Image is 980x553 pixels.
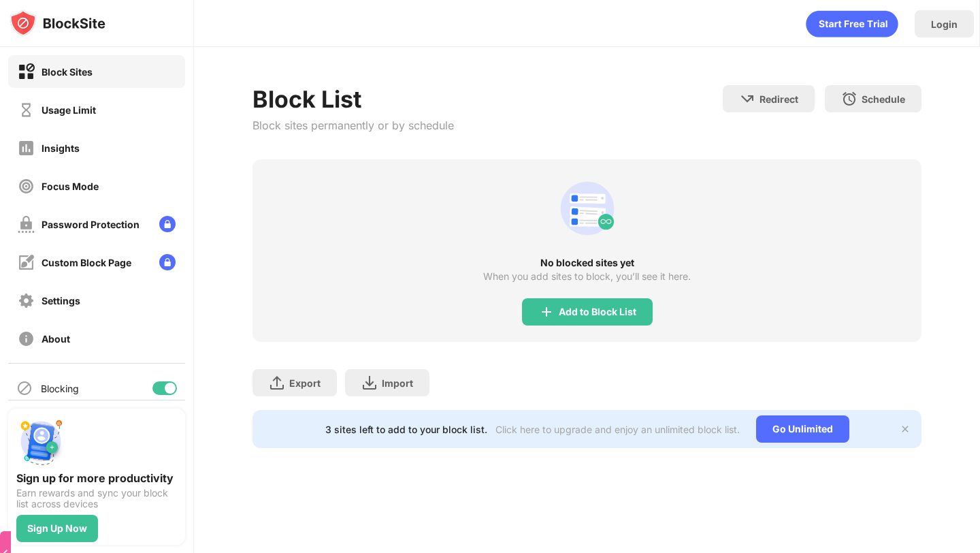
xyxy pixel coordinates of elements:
[159,216,176,232] img: lock-menu.svg
[756,415,849,443] div: Go Unlimited
[18,178,35,195] img: focus-off.svg
[289,377,321,389] div: Export
[42,104,96,116] div: Usage Limit
[18,254,35,271] img: customize-block-page-off.svg
[159,254,176,270] img: lock-menu.svg
[42,219,140,230] div: Password Protection
[931,18,958,30] div: Login
[325,424,487,435] div: 3 sites left to add to your block list.
[16,380,33,396] img: blocking-icon.svg
[18,292,35,309] img: settings-off.svg
[18,330,35,347] img: about-off.svg
[42,142,80,154] div: Insights
[382,377,413,389] div: Import
[42,257,131,268] div: Custom Block Page
[18,63,35,80] img: block-on.svg
[900,424,911,434] img: x-button.svg
[42,180,99,192] div: Focus Mode
[759,93,798,105] div: Redirect
[42,295,80,306] div: Settings
[18,101,35,118] img: time-usage-off.svg
[27,523,87,534] div: Sign Up Now
[252,85,454,113] div: Block List
[16,471,177,485] div: Sign up for more productivity
[18,216,35,233] img: password-protection-off.svg
[16,488,177,509] div: Earn rewards and sync your block list across devices
[862,93,905,105] div: Schedule
[42,333,70,345] div: About
[41,383,79,394] div: Blocking
[555,176,620,241] div: animation
[42,66,93,78] div: Block Sites
[10,10,105,37] img: logo-blocksite.svg
[252,118,454,132] div: Block sites permanently or by schedule
[495,424,740,435] div: Click here to upgrade and enjoy an unlimited block list.
[252,257,921,268] div: No blocked sites yet
[806,10,898,37] div: animation
[483,271,691,282] div: When you add sites to block, you’ll see it here.
[18,140,35,157] img: insights-off.svg
[16,417,65,466] img: push-signup.svg
[559,306,636,317] div: Add to Block List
